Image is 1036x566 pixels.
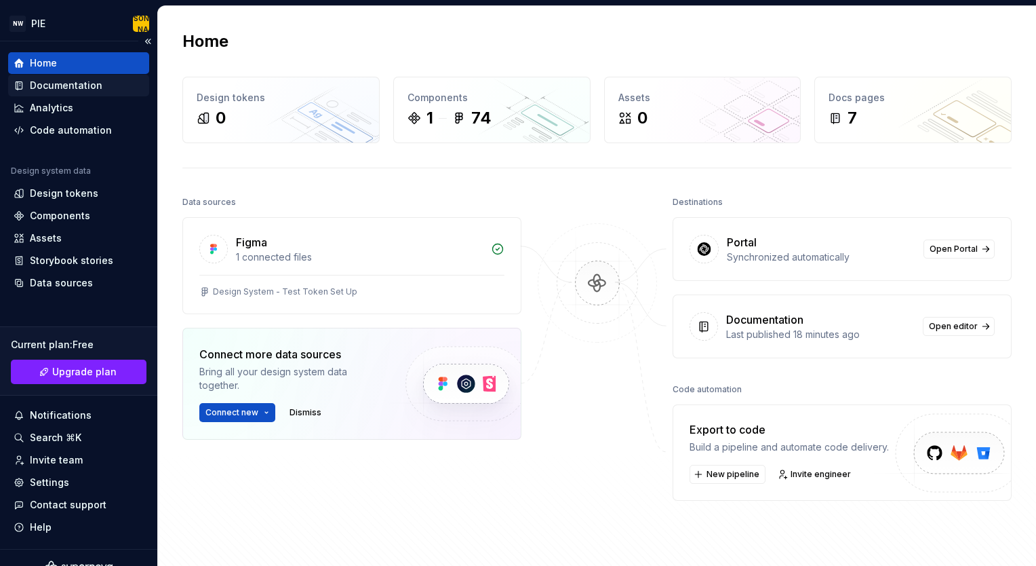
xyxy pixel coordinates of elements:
[30,187,98,200] div: Design tokens
[9,16,26,32] div: NW
[3,9,155,38] button: NWPIE[PERSON_NAME]
[30,209,90,223] div: Components
[30,254,113,267] div: Storybook stories
[283,403,327,422] button: Dismiss
[726,328,915,341] div: Last published 18 minutes ago
[133,2,149,45] div: [PERSON_NAME]
[637,107,647,129] div: 0
[930,244,978,254] span: Open Portal
[829,91,997,105] div: Docs pages
[11,338,146,352] div: Current plan : Free
[30,79,102,92] div: Documentation
[604,77,801,143] a: Assets0
[923,317,995,336] a: Open editor
[8,97,149,119] a: Analytics
[30,409,92,422] div: Notifications
[138,32,157,51] button: Collapse sidebar
[774,465,857,484] a: Invite engineer
[290,407,321,418] span: Dismiss
[8,404,149,426] button: Notifications
[30,56,57,70] div: Home
[30,431,81,445] div: Search ⌘K
[8,75,149,96] a: Documentation
[52,365,117,379] span: Upgrade plan
[182,217,521,314] a: Figma1 connected filesDesign System - Test Token Set Up
[213,286,357,297] div: Design System - Test Token Set Up
[8,119,149,141] a: Code automation
[8,227,149,249] a: Assets
[199,403,275,422] button: Connect new
[11,360,146,384] a: Upgrade plan
[923,240,995,259] a: Open Portal
[791,469,851,480] span: Invite engineer
[848,107,857,129] div: 7
[8,205,149,227] a: Components
[236,234,267,250] div: Figma
[30,101,73,115] div: Analytics
[690,440,889,454] div: Build a pipeline and automate code delivery.
[706,469,759,480] span: New pipeline
[197,91,365,105] div: Design tokens
[8,472,149,493] a: Settings
[727,234,757,250] div: Portal
[199,346,382,362] div: Connect more data sources
[673,380,742,399] div: Code automation
[30,276,93,290] div: Data sources
[393,77,591,143] a: Components174
[31,17,45,31] div: PIE
[8,516,149,538] button: Help
[726,312,803,328] div: Documentation
[30,231,62,245] div: Assets
[8,52,149,74] a: Home
[30,498,106,512] div: Contact support
[182,31,228,52] h2: Home
[407,91,576,105] div: Components
[727,250,915,264] div: Synchronized automatically
[8,272,149,294] a: Data sources
[8,183,149,204] a: Design tokens
[205,407,258,418] span: Connect new
[426,107,433,129] div: 1
[8,449,149,471] a: Invite team
[236,250,483,264] div: 1 connected files
[471,107,492,129] div: 74
[30,453,83,467] div: Invite team
[199,365,382,392] div: Bring all your design system data together.
[690,421,889,438] div: Export to code
[618,91,787,105] div: Assets
[929,321,978,332] span: Open editor
[30,476,69,489] div: Settings
[182,193,236,212] div: Data sources
[30,124,112,137] div: Code automation
[216,107,226,129] div: 0
[30,521,52,534] div: Help
[8,494,149,516] button: Contact support
[8,250,149,271] a: Storybook stories
[11,166,91,176] div: Design system data
[182,77,380,143] a: Design tokens0
[8,427,149,449] button: Search ⌘K
[814,77,1012,143] a: Docs pages7
[673,193,723,212] div: Destinations
[690,465,765,484] button: New pipeline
